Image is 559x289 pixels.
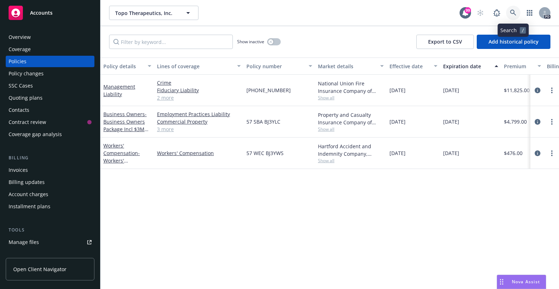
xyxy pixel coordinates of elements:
span: Accounts [30,10,53,16]
a: Manage exposures [6,249,94,260]
span: [DATE] [389,118,406,125]
a: circleInformation [533,149,542,158]
a: SSC Cases [6,80,94,91]
div: Policy details [103,63,143,70]
span: [DATE] [443,118,459,125]
a: Employment Practices Liability [157,110,241,118]
div: Policy changes [9,68,44,79]
button: Policy details [100,58,154,75]
div: Manage files [9,236,39,248]
span: Show all [318,126,384,132]
button: Premium [501,58,544,75]
button: Topo Therapeutics, Inc. [109,6,198,20]
span: Add historical policy [489,38,539,45]
span: [DATE] [389,149,406,157]
div: Lines of coverage [157,63,233,70]
a: Search [506,6,520,20]
button: Market details [315,58,387,75]
a: Workers' Compensation [157,149,241,157]
button: Effective date [387,58,440,75]
span: 57 SBA BJ3YLC [246,118,280,125]
a: Overview [6,31,94,43]
button: Policy number [244,58,315,75]
a: Coverage gap analysis [6,129,94,140]
div: Billing updates [9,176,45,188]
div: Property and Casualty Insurance Company of [GEOGRAPHIC_DATA], Hartford Insurance Group [318,111,384,126]
div: Account charges [9,189,48,200]
a: Policies [6,56,94,67]
span: [DATE] [443,86,459,94]
div: Contract review [9,116,46,128]
a: Report a Bug [490,6,504,20]
a: Invoices [6,164,94,176]
div: Drag to move [497,275,506,289]
button: Add historical policy [477,35,550,49]
span: [DATE] [389,86,406,94]
a: more [548,118,556,126]
span: Open Client Navigator [13,265,67,273]
div: Contacts [9,104,29,116]
a: Commercial Property [157,118,241,125]
a: Contacts [6,104,94,116]
span: Nova Assist [512,279,540,285]
div: SSC Cases [9,80,33,91]
div: Market details [318,63,376,70]
a: Manage files [6,236,94,248]
div: Effective date [389,63,430,70]
a: more [548,86,556,95]
span: Topo Therapeutics, Inc. [115,9,177,17]
a: Workers' Compensation [103,142,140,171]
div: Hartford Accident and Indemnity Company, Hartford Insurance Group [318,143,384,158]
span: $11,825.00 [504,86,530,94]
a: Account charges [6,189,94,200]
div: Installment plans [9,201,50,212]
a: Switch app [523,6,537,20]
a: 3 more [157,125,241,133]
input: Filter by keyword... [109,35,233,49]
span: Export to CSV [428,38,462,45]
button: Export to CSV [416,35,474,49]
div: Policy number [246,63,304,70]
a: Policy changes [6,68,94,79]
div: Billing [6,154,94,161]
span: Show all [318,158,384,164]
div: Coverage [9,44,31,55]
span: [PHONE_NUMBER] [246,86,291,94]
div: Expiration date [443,63,490,70]
div: Quoting plans [9,92,43,104]
span: $4,799.00 [504,118,527,125]
button: Nova Assist [497,275,546,289]
a: Installment plans [6,201,94,212]
div: Premium [504,63,533,70]
button: Expiration date [440,58,501,75]
a: Management Liability [103,83,135,98]
span: Show inactive [237,39,264,45]
div: Tools [6,226,94,234]
a: Crime [157,79,241,86]
a: Billing updates [6,176,94,188]
div: Policies [9,56,26,67]
span: $476.00 [504,149,523,157]
span: Show all [318,95,384,101]
a: Contract review [6,116,94,128]
button: Lines of coverage [154,58,244,75]
div: 99 [465,7,471,14]
a: 2 more [157,94,241,101]
a: Business Owners [103,111,147,140]
a: Start snowing [473,6,487,20]
a: Accounts [6,3,94,23]
a: circleInformation [533,86,542,95]
span: [DATE] [443,149,459,157]
div: Invoices [9,164,28,176]
div: Coverage gap analysis [9,129,62,140]
a: Quoting plans [6,92,94,104]
a: Coverage [6,44,94,55]
div: National Union Fire Insurance Company of [GEOGRAPHIC_DATA], [GEOGRAPHIC_DATA], AIG [318,80,384,95]
a: circleInformation [533,118,542,126]
span: 57 WEC BJ3YWS [246,149,284,157]
div: Manage exposures [9,249,54,260]
a: Fiduciary Liability [157,86,241,94]
div: Overview [9,31,31,43]
a: more [548,149,556,158]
